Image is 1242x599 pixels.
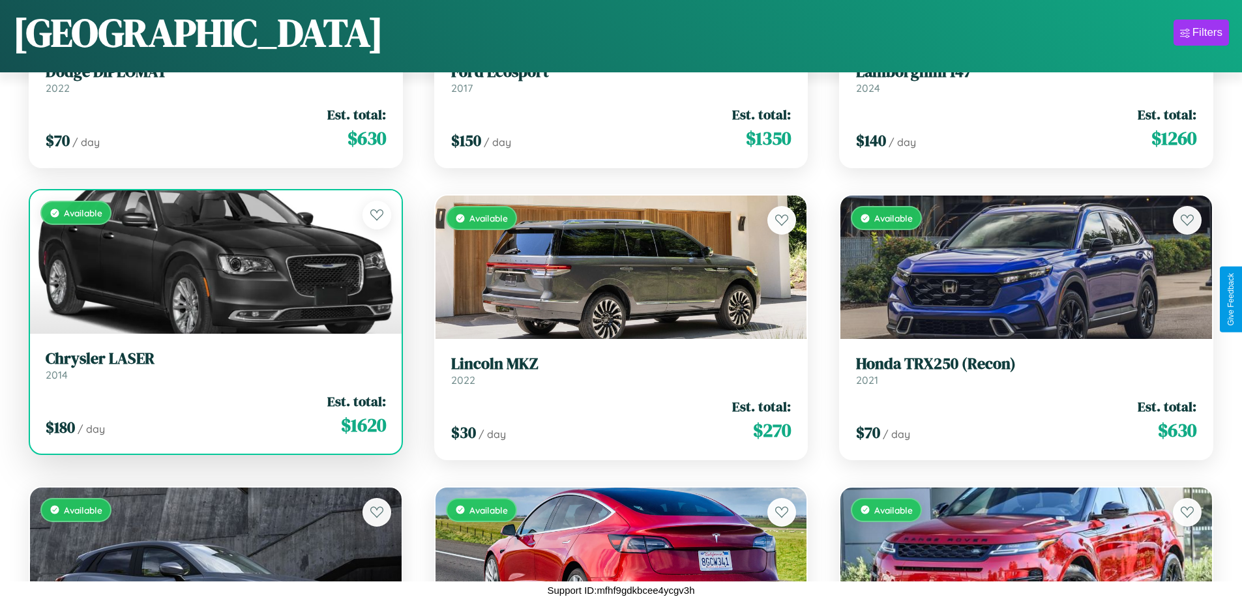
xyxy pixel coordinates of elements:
[347,125,386,151] span: $ 630
[753,417,791,443] span: $ 270
[856,422,880,443] span: $ 70
[327,105,386,124] span: Est. total:
[1174,20,1229,46] button: Filters
[1138,105,1196,124] span: Est. total:
[856,81,880,95] span: 2024
[64,207,102,218] span: Available
[856,355,1196,387] a: Honda TRX250 (Recon)2021
[46,130,70,151] span: $ 70
[469,504,508,516] span: Available
[732,397,791,416] span: Est. total:
[46,81,70,95] span: 2022
[451,355,791,373] h3: Lincoln MKZ
[1192,26,1222,39] div: Filters
[1226,273,1235,326] div: Give Feedback
[46,368,68,381] span: 2014
[856,130,886,151] span: $ 140
[341,412,386,438] span: $ 1620
[72,136,100,149] span: / day
[856,355,1196,373] h3: Honda TRX250 (Recon)
[746,125,791,151] span: $ 1350
[451,373,475,387] span: 2022
[856,63,1196,81] h3: Lamborghini 147
[732,105,791,124] span: Est. total:
[874,504,913,516] span: Available
[889,136,916,149] span: / day
[479,428,506,441] span: / day
[46,63,386,81] h3: Dodge DIPLOMAT
[46,349,386,381] a: Chrysler LASER2014
[13,6,383,59] h1: [GEOGRAPHIC_DATA]
[469,212,508,224] span: Available
[327,392,386,411] span: Est. total:
[1158,417,1196,443] span: $ 630
[451,63,791,81] h3: Ford Ecosport
[64,504,102,516] span: Available
[883,428,910,441] span: / day
[451,355,791,387] a: Lincoln MKZ2022
[856,373,878,387] span: 2021
[451,422,476,443] span: $ 30
[46,63,386,95] a: Dodge DIPLOMAT2022
[874,212,913,224] span: Available
[484,136,511,149] span: / day
[46,349,386,368] h3: Chrysler LASER
[856,63,1196,95] a: Lamborghini 1472024
[451,63,791,95] a: Ford Ecosport2017
[1138,397,1196,416] span: Est. total:
[451,81,473,95] span: 2017
[1151,125,1196,151] span: $ 1260
[548,581,695,599] p: Support ID: mfhf9gdkbcee4ycgv3h
[46,416,75,438] span: $ 180
[451,130,481,151] span: $ 150
[78,422,105,435] span: / day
